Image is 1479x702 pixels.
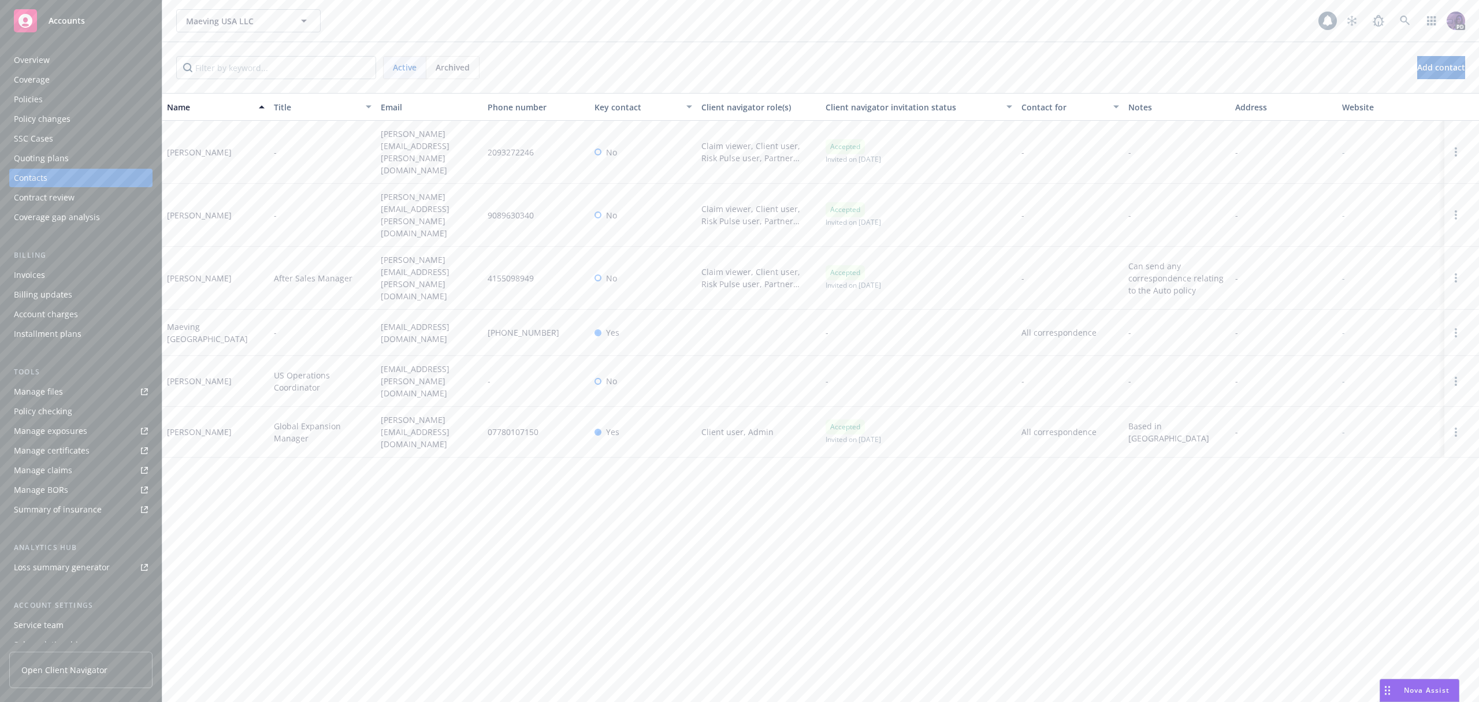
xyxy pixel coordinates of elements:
span: - [1021,375,1024,387]
div: Contact for [1021,101,1106,113]
button: Add contact [1417,56,1465,79]
button: Client navigator invitation status [821,93,1017,121]
span: Based in [GEOGRAPHIC_DATA] [1128,420,1226,444]
span: 07780107150 [488,426,538,438]
span: - [1128,375,1131,387]
div: Quoting plans [14,149,69,168]
span: Active [393,61,417,73]
a: Stop snowing [1340,9,1363,32]
span: - [1021,272,1024,284]
div: Invoices [14,266,45,284]
span: Add contact [1417,62,1465,73]
span: [PERSON_NAME][EMAIL_ADDRESS][PERSON_NAME][DOMAIN_NAME] [381,191,478,239]
span: Can send any correspondence relating to the Auto policy [1128,260,1226,296]
span: - [826,375,828,387]
a: Policy changes [9,110,153,128]
button: Nova Assist [1380,679,1459,702]
a: Invoices [9,266,153,284]
span: Archived [436,61,470,73]
a: Quoting plans [9,149,153,168]
div: - [1342,209,1345,221]
a: Manage exposures [9,422,153,440]
button: Client navigator role(s) [697,93,822,121]
div: Manage files [14,382,63,401]
div: [PERSON_NAME] [167,272,232,284]
a: Loss summary generator [9,558,153,577]
div: Name [167,101,252,113]
a: Accounts [9,5,153,37]
div: Coverage gap analysis [14,208,100,226]
span: Accounts [49,16,85,25]
div: Tools [9,366,153,378]
a: Manage claims [9,461,153,480]
span: No [606,272,617,284]
span: All correspondence [1021,426,1119,438]
span: Accepted [830,205,860,215]
span: - [488,375,490,387]
span: [PERSON_NAME][EMAIL_ADDRESS][PERSON_NAME][DOMAIN_NAME] [381,254,478,302]
input: Filter by keyword... [176,56,376,79]
a: Summary of insurance [9,500,153,519]
button: Key contact [590,93,697,121]
div: Coverage [14,70,50,89]
span: Claim viewer, Client user, Risk Pulse user, Partner management user, Contract review user, File u... [701,203,817,227]
a: Open options [1449,208,1463,222]
a: Open options [1449,271,1463,285]
span: After Sales Manager [274,272,352,284]
a: Contract review [9,188,153,207]
button: Notes [1124,93,1231,121]
span: - [1128,209,1131,221]
a: Open options [1449,374,1463,388]
span: Nova Assist [1404,685,1450,695]
div: Maeving [GEOGRAPHIC_DATA] [167,321,265,345]
a: Sales relationships [9,636,153,654]
div: [PERSON_NAME] [167,209,232,221]
span: Accepted [830,422,860,432]
span: Accepted [830,142,860,152]
div: - [1342,146,1345,158]
div: Manage exposures [14,422,87,440]
span: - [274,146,277,158]
span: Invited on [DATE] [826,217,881,227]
span: - [274,326,277,339]
button: Website [1337,93,1444,121]
div: - [1342,375,1345,387]
div: Manage BORs [14,481,68,499]
span: - [274,209,277,221]
a: Account charges [9,305,153,324]
a: Manage files [9,382,153,401]
span: Claim viewer, Client user, Risk Pulse user, Partner management user, Contract review user, File u... [701,140,817,164]
button: Maeving USA LLC [176,9,321,32]
div: Key contact [594,101,679,113]
div: Sales relationships [14,636,87,654]
span: [EMAIL_ADDRESS][DOMAIN_NAME] [381,321,478,345]
div: Title [274,101,359,113]
div: Address [1235,101,1333,113]
span: Invited on [DATE] [826,434,881,444]
a: Policies [9,90,153,109]
span: No [606,375,617,387]
span: Invited on [DATE] [826,154,881,164]
div: Notes [1128,101,1226,113]
div: Manage claims [14,461,72,480]
span: Invited on [DATE] [826,280,881,290]
span: Global Expansion Manager [274,420,371,444]
a: Open options [1449,326,1463,340]
div: Service team [14,616,64,634]
div: SSC Cases [14,129,53,148]
span: - [1235,209,1238,221]
div: - [1342,426,1345,438]
div: Loss summary generator [14,558,110,577]
a: Switch app [1420,9,1443,32]
span: - [1235,326,1238,339]
span: Maeving USA LLC [186,15,286,27]
span: Claim viewer, Client user, Risk Pulse user, Partner management user, Contract review user, File u... [701,266,817,290]
a: Policy checking [9,402,153,421]
span: 4155098949 [488,272,534,284]
div: Email [381,101,478,113]
a: SSC Cases [9,129,153,148]
span: Client user, Admin [701,426,774,438]
div: Summary of insurance [14,500,102,519]
span: Yes [606,326,619,339]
